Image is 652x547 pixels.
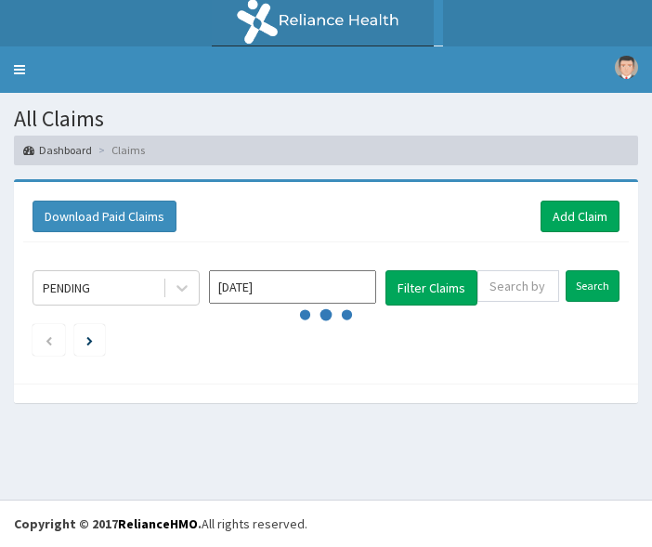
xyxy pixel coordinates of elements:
a: Add Claim [541,201,619,232]
img: User Image [615,56,638,79]
input: Select Month and Year [209,270,376,304]
input: Search [566,270,619,302]
svg: audio-loading [298,287,354,343]
input: Search by HMO ID [477,270,559,302]
a: RelianceHMO [118,515,198,532]
div: PENDING [43,279,90,297]
a: Previous page [45,332,53,348]
a: Next page [86,332,93,348]
button: Download Paid Claims [33,201,176,232]
a: Dashboard [23,142,92,158]
h1: All Claims [14,107,638,131]
button: Filter Claims [385,270,477,306]
strong: Copyright © 2017 . [14,515,202,532]
li: Claims [94,142,145,158]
